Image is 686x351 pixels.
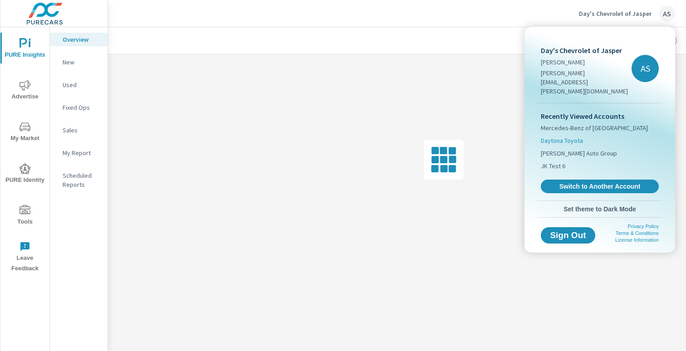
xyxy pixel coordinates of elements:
[541,149,617,158] span: [PERSON_NAME] Auto Group
[537,201,662,217] button: Set theme to Dark Mode
[541,58,632,67] p: [PERSON_NAME]
[541,180,659,193] a: Switch to Another Account
[541,111,659,122] p: Recently Viewed Accounts
[541,205,659,213] span: Set theme to Dark Mode
[541,161,565,171] span: JK Test 6
[541,227,595,244] button: Sign Out
[616,230,659,236] a: Terms & Conditions
[548,231,588,239] span: Sign Out
[541,45,632,56] p: Day's Chevrolet of Jasper
[632,55,659,82] div: AS
[541,123,648,132] span: Mercedes-Benz of [GEOGRAPHIC_DATA]
[541,68,632,96] p: [PERSON_NAME][EMAIL_ADDRESS][PERSON_NAME][DOMAIN_NAME]
[546,182,654,190] span: Switch to Another Account
[615,237,659,243] a: License Information
[628,224,659,229] a: Privacy Policy
[541,136,583,145] span: Daytona Toyota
